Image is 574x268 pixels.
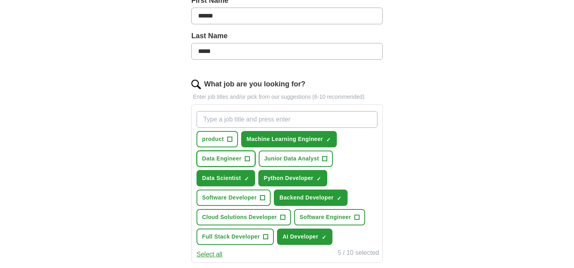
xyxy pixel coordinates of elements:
div: 5 / 10 selected [338,248,379,259]
img: search.png [191,80,201,89]
button: Software Engineer [294,209,365,225]
button: Machine Learning Engineer✓ [241,131,337,147]
span: Data Scientist [202,174,241,182]
button: AI Developer✓ [277,229,332,245]
span: Python Developer [264,174,314,182]
span: ✓ [316,176,321,182]
span: Software Developer [202,194,257,202]
button: Full Stack Developer [197,229,274,245]
span: ✓ [244,176,249,182]
p: Enter job titles and/or pick from our suggestions (6-10 recommended) [191,93,383,101]
span: Cloud Solutions Developer [202,213,277,221]
button: Cloud Solutions Developer [197,209,291,225]
label: What job are you looking for? [204,79,305,90]
button: Data Engineer [197,151,256,167]
span: Junior Data Analyst [264,155,319,163]
span: ✓ [326,137,331,143]
span: ✓ [337,195,342,201]
button: Select all [197,250,222,259]
button: Python Developer✓ [258,170,328,186]
span: Data Engineer [202,155,242,163]
input: Type a job title and press enter [197,111,377,128]
span: product [202,135,224,143]
span: Machine Learning Engineer [247,135,323,143]
button: Backend Developer✓ [274,190,348,206]
button: product [197,131,238,147]
button: Data Scientist✓ [197,170,255,186]
span: Software Engineer [300,213,351,221]
span: Full Stack Developer [202,233,260,241]
button: Junior Data Analyst [259,151,333,167]
span: Backend Developer [279,194,334,202]
span: AI Developer [283,233,318,241]
button: Software Developer [197,190,271,206]
label: Last Name [191,31,383,41]
span: ✓ [322,234,326,241]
